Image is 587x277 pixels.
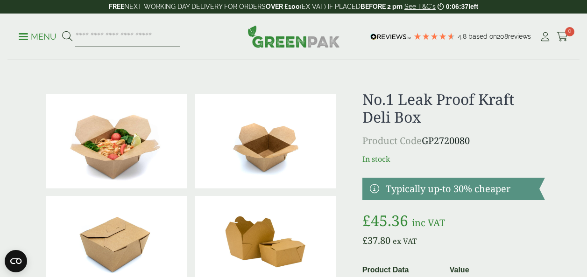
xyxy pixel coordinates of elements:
i: Cart [557,32,568,42]
strong: OVER £100 [266,3,300,10]
bdi: 45.36 [362,210,408,230]
p: In stock [362,153,545,165]
strong: BEFORE 2 pm [361,3,403,10]
span: Product Code [362,134,422,147]
span: reviews [508,33,531,40]
span: inc VAT [412,216,445,229]
h1: No.1 Leak Proof Kraft Deli Box [362,90,545,126]
span: Based on [468,33,497,40]
p: Menu [19,31,57,42]
a: Menu [19,31,57,41]
span: 0 [565,27,574,36]
span: 0:06:37 [446,3,468,10]
span: 4.8 [458,33,468,40]
span: ex VAT [393,236,417,246]
p: GP2720080 [362,134,545,148]
img: No 1 Deli Box With Prawn Noodles [46,94,188,188]
a: See T&C's [404,3,436,10]
span: left [468,3,478,10]
span: £ [362,234,368,247]
strong: FREE [109,3,124,10]
button: Open CMP widget [5,250,27,272]
img: GreenPak Supplies [248,25,340,48]
span: £ [362,210,371,230]
bdi: 37.80 [362,234,390,247]
img: REVIEWS.io [370,34,411,40]
div: 4.79 Stars [413,32,455,41]
a: 0 [557,30,568,44]
img: Deli Box No1 Open [195,94,336,188]
span: 208 [497,33,508,40]
i: My Account [539,32,551,42]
